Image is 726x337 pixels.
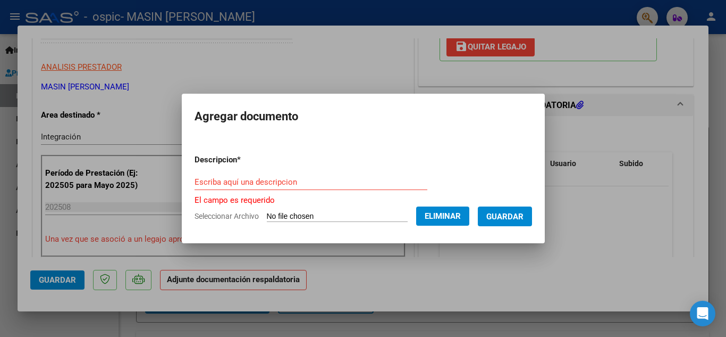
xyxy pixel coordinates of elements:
span: Guardar [486,212,524,221]
button: Eliminar [416,207,469,226]
p: El campo es requerido [195,194,532,207]
span: Eliminar [425,211,461,221]
span: Seleccionar Archivo [195,212,259,220]
p: Descripcion [195,154,296,166]
h2: Agregar documento [195,106,532,127]
button: Guardar [478,207,532,226]
div: Open Intercom Messenger [690,301,715,326]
